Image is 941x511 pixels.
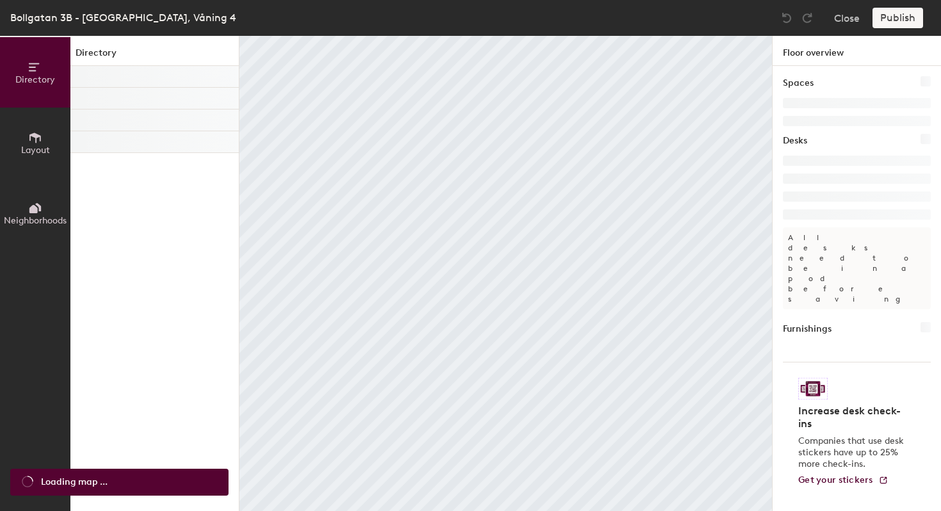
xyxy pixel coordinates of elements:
div: Bollgatan 3B - [GEOGRAPHIC_DATA], Våning 4 [10,10,236,26]
img: Redo [801,12,814,24]
h4: Increase desk check-ins [798,405,908,430]
span: Layout [21,145,50,156]
button: Close [834,8,860,28]
span: Get your stickers [798,474,873,485]
a: Get your stickers [798,475,889,486]
span: Neighborhoods [4,215,67,226]
p: Companies that use desk stickers have up to 25% more check-ins. [798,435,908,470]
span: Directory [15,74,55,85]
img: Undo [780,12,793,24]
h1: Furnishings [783,322,832,336]
p: All desks need to be in a pod before saving [783,227,931,309]
h1: Floor overview [773,36,941,66]
img: Sticker logo [798,378,828,400]
h1: Directory [70,46,239,66]
h1: Spaces [783,76,814,90]
span: Loading map ... [41,475,108,489]
canvas: Map [239,36,772,511]
h1: Desks [783,134,807,148]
